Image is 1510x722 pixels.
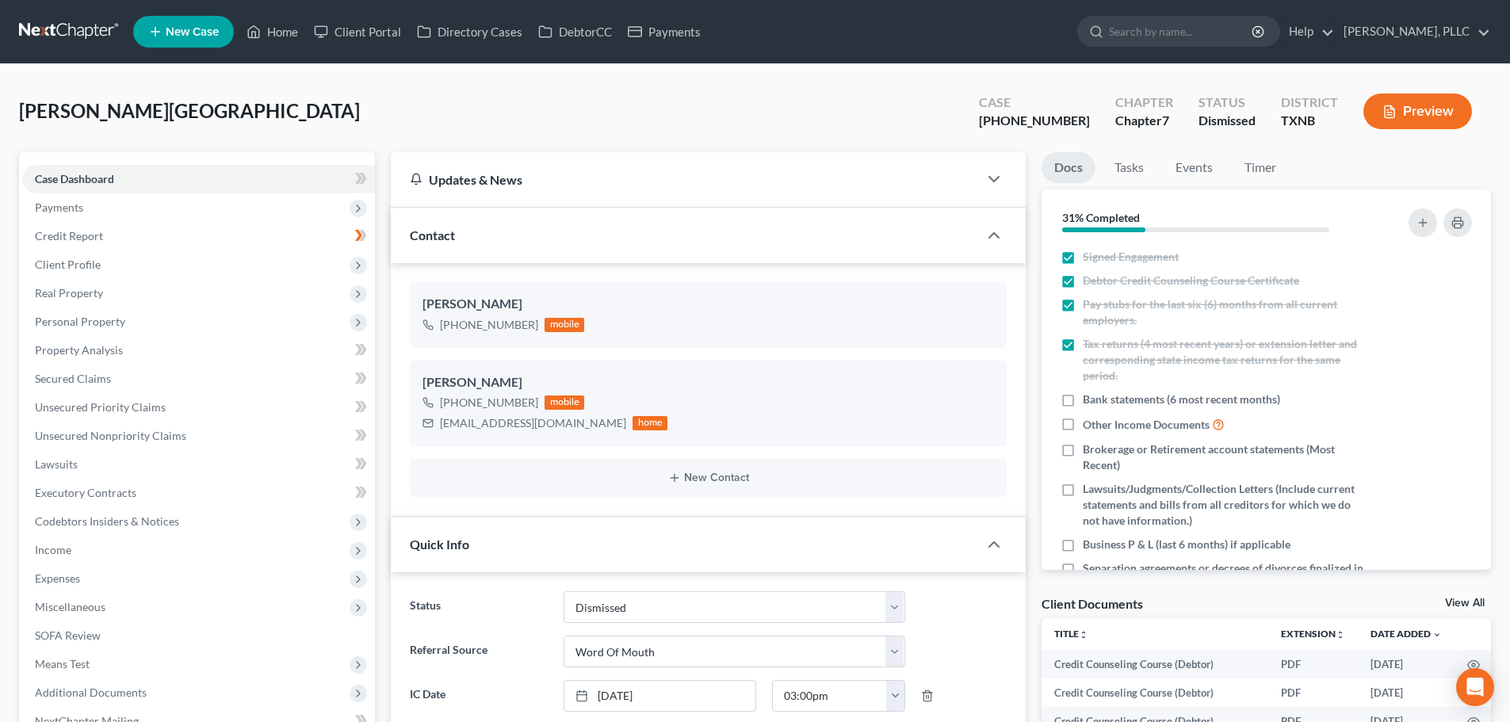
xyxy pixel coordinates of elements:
[530,17,620,46] a: DebtorCC
[1281,94,1338,112] div: District
[1358,678,1455,707] td: [DATE]
[35,258,101,271] span: Client Profile
[979,112,1090,130] div: [PHONE_NUMBER]
[35,400,166,414] span: Unsecured Priority Claims
[1109,17,1254,46] input: Search by name...
[1079,630,1088,640] i: unfold_more
[22,336,375,365] a: Property Analysis
[35,571,80,585] span: Expenses
[1083,336,1365,384] span: Tax returns (4 most recent years) or extension letter and corresponding state income tax returns ...
[1083,273,1299,288] span: Debtor Credit Counseling Course Certificate
[1083,417,1210,433] span: Other Income Documents
[35,229,103,243] span: Credit Report
[1042,650,1268,678] td: Credit Counseling Course (Debtor)
[1268,650,1358,678] td: PDF
[1062,211,1140,224] strong: 31% Completed
[1115,112,1173,130] div: Chapter
[1281,17,1334,46] a: Help
[35,286,103,300] span: Real Property
[422,295,994,314] div: [PERSON_NAME]
[22,393,375,422] a: Unsecured Priority Claims
[1083,560,1365,592] span: Separation agreements or decrees of divorces finalized in the past 2 years
[1336,630,1345,640] i: unfold_more
[22,479,375,507] a: Executory Contracts
[1054,628,1088,640] a: Titleunfold_more
[35,543,71,556] span: Income
[35,172,114,185] span: Case Dashboard
[633,416,667,430] div: home
[1083,392,1280,407] span: Bank statements (6 most recent months)
[773,681,887,711] input: -- : --
[402,680,555,712] label: IC Date
[545,318,584,332] div: mobile
[35,201,83,214] span: Payments
[410,227,455,243] span: Contact
[22,621,375,650] a: SOFA Review
[239,17,306,46] a: Home
[1163,152,1225,183] a: Events
[1042,152,1095,183] a: Docs
[35,657,90,670] span: Means Test
[1232,152,1289,183] a: Timer
[979,94,1090,112] div: Case
[1198,112,1256,130] div: Dismissed
[166,26,219,38] span: New Case
[35,600,105,613] span: Miscellaneous
[35,429,186,442] span: Unsecured Nonpriority Claims
[402,636,555,667] label: Referral Source
[35,628,101,642] span: SOFA Review
[1102,152,1156,183] a: Tasks
[306,17,409,46] a: Client Portal
[1445,598,1485,609] a: View All
[1115,94,1173,112] div: Chapter
[1456,668,1494,706] div: Open Intercom Messenger
[422,472,994,484] button: New Contact
[410,537,469,552] span: Quick Info
[1083,537,1290,552] span: Business P & L (last 6 months) if applicable
[1358,650,1455,678] td: [DATE]
[22,222,375,250] a: Credit Report
[402,591,555,623] label: Status
[1281,112,1338,130] div: TXNB
[1370,628,1442,640] a: Date Added expand_more
[22,165,375,193] a: Case Dashboard
[19,99,360,122] span: [PERSON_NAME][GEOGRAPHIC_DATA]
[35,457,78,471] span: Lawsuits
[35,372,111,385] span: Secured Claims
[422,373,994,392] div: [PERSON_NAME]
[1268,678,1358,707] td: PDF
[545,395,584,410] div: mobile
[564,681,755,711] a: [DATE]
[22,422,375,450] a: Unsecured Nonpriority Claims
[1198,94,1256,112] div: Status
[1083,481,1365,529] span: Lawsuits/Judgments/Collection Letters (Include current statements and bills from all creditors fo...
[35,514,179,528] span: Codebtors Insiders & Notices
[35,486,136,499] span: Executory Contracts
[35,343,123,357] span: Property Analysis
[1083,249,1179,265] span: Signed Engagement
[440,317,538,333] div: [PHONE_NUMBER]
[1162,113,1169,128] span: 7
[409,17,530,46] a: Directory Cases
[1042,678,1268,707] td: Credit Counseling Course (Debtor)
[440,395,538,411] div: [PHONE_NUMBER]
[1281,628,1345,640] a: Extensionunfold_more
[22,365,375,393] a: Secured Claims
[1336,17,1490,46] a: [PERSON_NAME], PLLC
[1083,296,1365,328] span: Pay stubs for the last six (6) months from all current employers.
[410,171,959,188] div: Updates & News
[440,415,626,431] div: [EMAIL_ADDRESS][DOMAIN_NAME]
[1432,630,1442,640] i: expand_more
[1083,441,1365,473] span: Brokerage or Retirement account statements (Most Recent)
[1042,595,1143,612] div: Client Documents
[22,450,375,479] a: Lawsuits
[35,315,125,328] span: Personal Property
[35,686,147,699] span: Additional Documents
[620,17,709,46] a: Payments
[1363,94,1472,129] button: Preview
